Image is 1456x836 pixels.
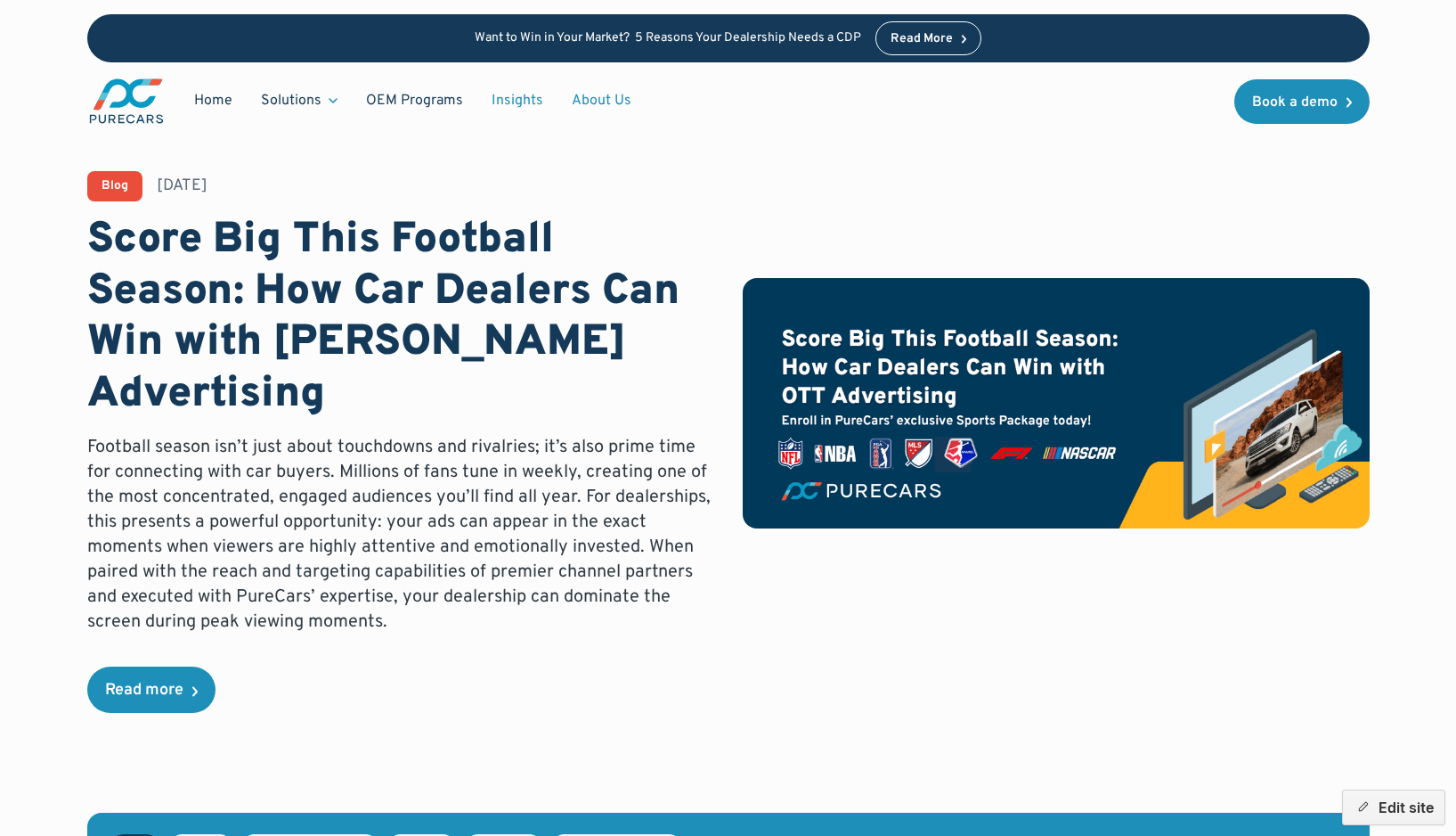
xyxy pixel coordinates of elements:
button: Edit site [1342,790,1445,825]
div: [DATE] [157,175,207,197]
p: Want to Win in Your Market? 5 Reasons Your Dealership Needs a CDP [475,31,861,46]
a: Insights [477,84,557,118]
div: Read more [105,683,183,699]
p: Football season isn’t just about touchdowns and rivalries; it’s also prime time for connecting wi... [87,435,714,635]
a: main [87,77,166,126]
a: Read more [87,667,216,713]
a: Read More [875,21,982,55]
a: About Us [557,84,646,118]
div: Book a demo [1252,95,1338,110]
img: purecars logo [87,77,166,126]
a: Home [180,84,247,118]
div: Read More [891,33,953,45]
a: Book a demo [1234,79,1370,124]
a: OEM Programs [352,84,477,118]
div: Solutions [247,84,352,118]
div: Solutions [261,91,321,111]
h1: Score Big This Football Season: How Car Dealers Can Win with [PERSON_NAME] Advertising [87,216,714,421]
div: Blog [102,180,128,193]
